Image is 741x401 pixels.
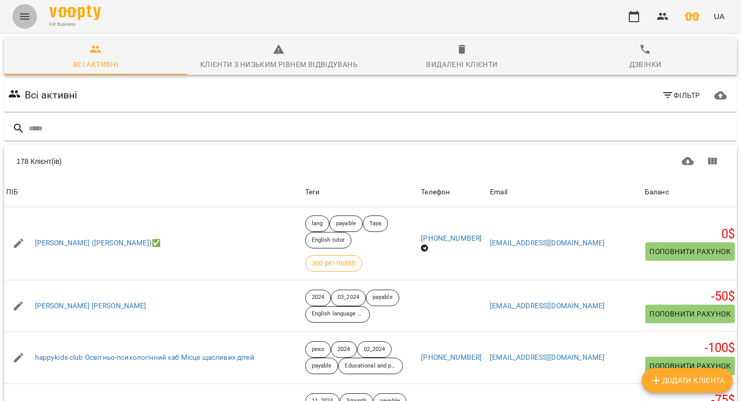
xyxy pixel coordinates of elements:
span: Email [490,186,641,198]
p: English tutor [312,236,345,245]
button: Поповнити рахунок [645,305,735,323]
div: Taya [363,215,388,232]
button: Поповнити рахунок [645,357,735,375]
span: UA [714,11,725,22]
h5: -50 $ [645,289,735,305]
span: Поповнити рахунок [649,308,731,320]
span: Фільтр [662,89,700,102]
div: 02_2024 [357,341,392,358]
h5: -100 $ [645,340,735,356]
button: Фільтр [658,86,704,105]
p: 2024 [312,293,324,302]
img: 118c6ae8d189de7d8a0048bf33f3da57.png [685,9,699,24]
div: Sort [421,186,450,198]
div: Email [490,186,507,198]
span: ПІБ [6,186,301,198]
div: payable [305,358,339,374]
h6: Всі активні [25,87,78,103]
p: payable [373,293,393,302]
div: Теги [305,186,417,198]
button: Завантажити CSV [676,149,700,174]
div: lang [305,215,329,232]
p: payable [336,220,356,228]
div: Educational and psychological center [338,358,403,374]
div: Клієнти з низьким рівнем відвідувань [200,58,358,71]
span: Баланс [645,186,735,198]
span: 300-per-month [306,259,362,268]
div: Баланс [645,186,669,198]
a: [PERSON_NAME] ([PERSON_NAME])✅ [35,238,161,248]
div: Телефон [421,186,450,198]
p: 2024 [338,345,350,354]
p: 02_2024 [364,345,385,354]
p: English language school [312,310,363,319]
span: Телефон [421,186,486,198]
div: Sort [6,186,18,198]
div: Видалені клієнти [426,58,498,71]
span: Додати клієнта [650,374,725,387]
a: [PHONE_NUMBER] [421,353,482,361]
a: [PHONE_NUMBER] [421,234,482,242]
p: 03_2024 [338,293,359,302]
button: Menu [12,4,37,29]
div: ПІБ [6,186,18,198]
a: happykids club Освітньо-психологічний хаб Місце щасливих дітей [35,353,254,363]
span: Поповнити рахунок [649,245,731,258]
div: Table Toolbar [4,145,737,178]
div: 178 Клієнт(ів) [16,156,368,166]
p: реко [312,345,324,354]
p: Taya [369,220,381,228]
button: Поповнити рахунок [645,242,735,261]
div: English language school [305,306,370,323]
div: payable [366,290,399,306]
div: 2024 [331,341,357,358]
div: 03_2024 [331,290,366,306]
span: For Business [49,21,101,28]
img: Voopty Logo [49,5,101,20]
button: UA [710,7,729,26]
div: 2024 [305,290,331,306]
button: Показати колонки [700,149,725,174]
button: Додати клієнта [642,368,733,393]
div: Sort [645,186,669,198]
div: Sort [490,186,507,198]
div: payable [329,215,363,232]
div: реко [305,341,331,358]
div: English tutor [305,232,351,248]
a: [PERSON_NAME] [PERSON_NAME] [35,301,147,311]
div: Всі активні [73,58,118,71]
p: Educational and psychological center [345,362,396,371]
a: [EMAIL_ADDRESS][DOMAIN_NAME] [490,239,605,247]
h5: 0 $ [645,226,735,242]
a: [EMAIL_ADDRESS][DOMAIN_NAME] [490,353,605,361]
p: lang [312,220,323,228]
p: payable [312,362,332,371]
div: Дзвінки [629,58,662,71]
span: Поповнити рахунок [649,360,731,372]
a: [EMAIL_ADDRESS][DOMAIN_NAME] [490,302,605,310]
